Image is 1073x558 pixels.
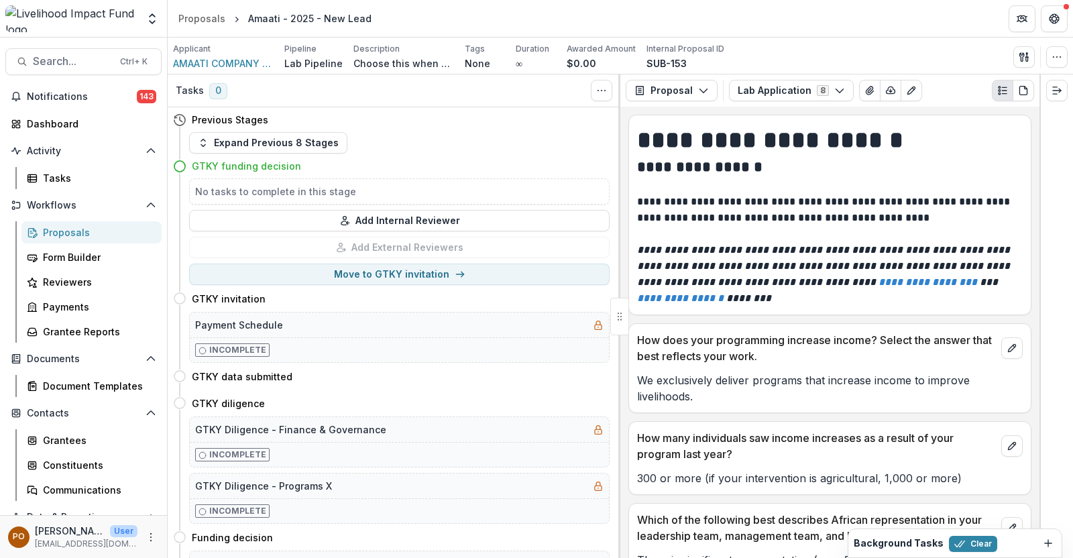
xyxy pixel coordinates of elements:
h2: Background Tasks [854,538,944,549]
a: Grantee Reports [21,321,162,343]
span: 0 [209,83,227,99]
div: Reviewers [43,275,151,289]
span: Workflows [27,200,140,211]
div: Communications [43,483,151,497]
button: Open Documents [5,348,162,370]
p: How many individuals saw income increases as a result of your program last year? [637,430,996,462]
a: Tasks [21,167,162,189]
a: AMAATI COMPANY LIMITED [173,56,274,70]
p: We exclusively deliver programs that increase income to improve livelihoods. [637,372,1023,404]
h4: Funding decision [192,531,273,545]
div: Form Builder [43,250,151,264]
button: Open entity switcher [143,5,162,32]
p: SUB-153 [646,56,687,70]
div: Constituents [43,458,151,472]
button: Open Activity [5,140,162,162]
span: Documents [27,353,140,365]
button: Get Help [1041,5,1068,32]
p: Incomplete [209,449,266,461]
p: Incomplete [209,505,266,517]
p: Tags [465,43,485,55]
div: Dashboard [27,117,151,131]
button: Expand Previous 8 Stages [189,132,347,154]
h4: GTKY invitation [192,292,266,306]
p: None [465,56,490,70]
a: Reviewers [21,271,162,293]
h5: GTKY Diligence - Programs X [195,479,332,493]
button: Clear [949,536,997,552]
p: Description [353,43,400,55]
img: Livelihood Impact Fund logo [5,5,137,32]
p: Pipeline [284,43,317,55]
p: Awarded Amount [567,43,636,55]
div: Document Templates [43,379,151,393]
a: Proposals [21,221,162,243]
button: View Attached Files [859,80,881,101]
p: How does your programming increase income? Select the answer that best reflects your work. [637,332,996,364]
p: Lab Pipeline [284,56,343,70]
p: Internal Proposal ID [646,43,724,55]
button: edit [1001,435,1023,457]
button: Notifications143 [5,86,162,107]
button: Proposal [626,80,718,101]
p: ∞ [516,56,522,70]
p: Choose this when adding a new proposal to the first stage of a pipeline. [353,56,454,70]
button: Partners [1009,5,1035,32]
a: Grantees [21,429,162,451]
h4: GTKY data submitted [192,370,292,384]
a: Dashboard [5,113,162,135]
p: $0.00 [567,56,596,70]
a: Constituents [21,454,162,476]
p: Applicant [173,43,211,55]
button: Plaintext view [992,80,1013,101]
h4: Previous Stages [192,113,268,127]
a: Communications [21,479,162,501]
button: Dismiss [1040,535,1056,551]
h5: Payment Schedule [195,318,283,332]
a: Payments [21,296,162,318]
div: Proposals [43,225,151,239]
div: Grantee Reports [43,325,151,339]
p: Duration [516,43,549,55]
nav: breadcrumb [173,9,377,28]
div: Amaati - 2025 - New Lead [248,11,372,25]
button: Open Workflows [5,194,162,216]
h5: GTKY Diligence - Finance & Governance [195,423,386,437]
div: Grantees [43,433,151,447]
p: Which of the following best describes African representation in your leadership team, management ... [637,512,996,544]
a: Proposals [173,9,231,28]
button: Expand right [1046,80,1068,101]
div: Proposals [178,11,225,25]
p: [EMAIL_ADDRESS][DOMAIN_NAME] [35,538,137,550]
h5: No tasks to complete in this stage [195,184,604,199]
button: Edit as form [901,80,922,101]
span: Contacts [27,408,140,419]
button: Open Contacts [5,402,162,424]
h3: Tasks [176,85,204,97]
button: Move to GTKY invitation [189,264,610,285]
h4: GTKY funding decision [192,159,301,173]
button: Add Internal Reviewer [189,210,610,231]
span: 143 [137,90,156,103]
h4: GTKY diligence [192,396,265,410]
p: User [110,525,137,537]
button: More [143,529,159,545]
button: edit [1001,517,1023,539]
span: Search... [33,55,112,68]
button: Toggle View Cancelled Tasks [591,80,612,101]
div: Peige Omondi [13,533,25,541]
a: Document Templates [21,375,162,397]
button: Add External Reviewers [189,237,610,258]
span: Activity [27,146,140,157]
a: Form Builder [21,246,162,268]
div: Ctrl + K [117,54,150,69]
button: Open Data & Reporting [5,506,162,528]
p: 300 or more (if your intervention is agricultural, 1,000 or more) [637,470,1023,486]
span: Data & Reporting [27,512,140,523]
button: PDF view [1013,80,1034,101]
button: edit [1001,337,1023,359]
div: Payments [43,300,151,314]
button: Lab Application8 [729,80,854,101]
p: Incomplete [209,344,266,356]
